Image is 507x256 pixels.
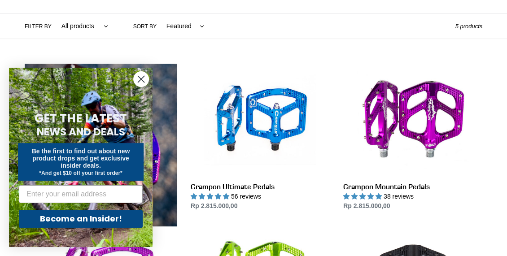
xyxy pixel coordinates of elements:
[35,110,127,126] span: GET THE LATEST
[133,22,157,30] label: Sort by
[19,210,143,228] button: Become an Insider!
[133,71,149,87] button: Close dialog
[37,125,125,139] span: NEWS AND DEALS
[39,170,122,176] span: *And get $10 off your first order*
[32,148,130,169] span: Be the first to find out about new product drops and get exclusive insider deals.
[455,23,482,30] span: 5 products
[25,22,52,30] label: Filter by
[19,185,143,203] input: Enter your email address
